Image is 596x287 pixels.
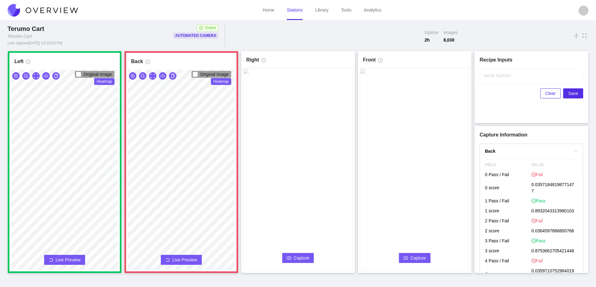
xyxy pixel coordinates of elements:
[532,238,546,244] span: Pass
[425,37,438,43] span: 2 h
[532,180,578,196] p: 0.03571848198771477
[532,246,578,256] p: 0.8753662705421448
[485,236,532,246] p: 3 Pass / Fail
[8,41,62,46] div: Last capture [DATE] 13:10:53 PM
[532,160,578,170] span: VALUE
[8,25,44,32] span: Terumo Cart
[246,56,259,64] h1: Right
[44,74,48,79] span: cloud-download
[161,255,202,265] button: rollbackLive Preview
[54,74,58,79] span: copy
[485,216,532,226] p: 2 Pass / Fail
[211,78,231,85] span: Heatmap
[485,246,532,256] p: 3 score
[140,74,145,79] span: zoom-out
[8,33,32,39] div: Terumo Cart
[532,172,536,177] span: close-circle
[485,256,532,266] p: 4 Pass / Fail
[52,72,60,80] button: copy
[532,259,536,263] span: close-circle
[145,60,150,67] span: info-circle
[480,144,583,158] div: rightBack
[49,258,53,263] span: rollback
[131,58,143,65] h1: Back
[532,218,543,224] span: Fail
[532,219,536,223] span: close-circle
[545,90,556,97] span: Clear
[22,72,30,80] button: zoom-out
[443,37,458,43] span: 8,030
[139,72,146,80] button: zoom-out
[159,72,166,80] button: cloud-download
[8,4,78,17] img: Overview
[404,256,408,261] span: camera
[485,226,532,236] p: 2 score
[410,255,426,261] span: Capture
[294,255,309,261] span: Capture
[532,258,543,264] span: Fail
[425,29,438,36] span: Uptime
[574,149,578,153] span: right
[44,255,85,265] button: rollbackLive Preview
[341,7,351,12] a: Tools
[14,58,23,65] h1: Left
[532,199,536,203] span: check-circle
[32,72,40,80] button: expand
[84,72,112,77] span: Original Image
[24,74,28,79] span: zoom-out
[480,131,583,139] h1: Capture Information
[169,72,176,80] button: copy
[485,206,532,216] p: 1 score
[172,257,197,263] span: Live Preview
[262,58,266,65] span: info-circle
[42,72,50,80] button: cloud-download
[480,56,583,64] h1: Recipe Inputs
[150,74,155,79] span: expand
[166,258,170,263] span: rollback
[483,72,511,79] label: Serial Number
[26,60,30,67] span: info-circle
[485,183,532,193] p: 0 score
[130,74,135,79] span: zoom-in
[532,206,578,216] p: 0.8932043313980103
[262,7,274,12] a: Home
[14,74,18,79] span: zoom-in
[149,72,156,80] button: expand
[443,29,458,36] span: Images
[532,266,578,283] p: 0.03597107529640198
[94,78,115,85] span: Heatmap
[573,32,579,39] span: vertical-align-middle
[563,88,583,98] button: Save
[8,24,47,33] div: Terumo Cart
[364,7,381,12] a: Analytics
[532,171,543,178] span: Fail
[532,198,546,204] span: Pass
[282,253,314,263] button: cameraCapture
[485,170,532,180] p: 0 Pass / Fail
[34,74,38,79] span: expand
[287,7,303,12] a: Stations
[540,88,561,98] button: Clear
[129,72,136,80] button: zoom-in
[485,148,570,155] h4: Back
[175,32,216,39] p: Automated Camera
[568,90,578,97] span: Save
[485,160,532,170] span: FIELD
[315,7,329,12] a: Library
[532,239,536,243] span: check-circle
[171,74,175,79] span: copy
[160,74,165,79] span: cloud-download
[205,25,216,31] span: Online
[582,32,587,39] span: fullscreen
[485,270,532,280] p: 4 score
[200,72,229,77] span: Original Image
[56,257,80,263] span: Live Preview
[287,256,291,261] span: camera
[199,26,203,30] span: check-circle
[12,72,20,80] button: zoom-in
[532,226,578,236] p: 0.0364597886800766
[378,58,383,65] span: info-circle
[363,56,376,64] h1: Front
[399,253,431,263] button: cameraCapture
[485,196,532,206] p: 1 Pass / Fail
